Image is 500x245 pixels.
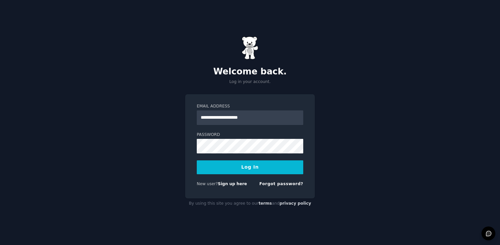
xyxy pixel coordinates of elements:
p: Log in your account. [185,79,315,85]
label: Email Address [197,103,303,109]
a: Forgot password? [259,182,303,186]
a: Sign up here [218,182,247,186]
label: Password [197,132,303,138]
a: privacy policy [279,201,311,206]
a: terms [259,201,272,206]
div: By using this site you agree to our and [185,198,315,209]
button: Log In [197,160,303,174]
img: Gummy Bear [242,36,258,60]
span: New user? [197,182,218,186]
h2: Welcome back. [185,66,315,77]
